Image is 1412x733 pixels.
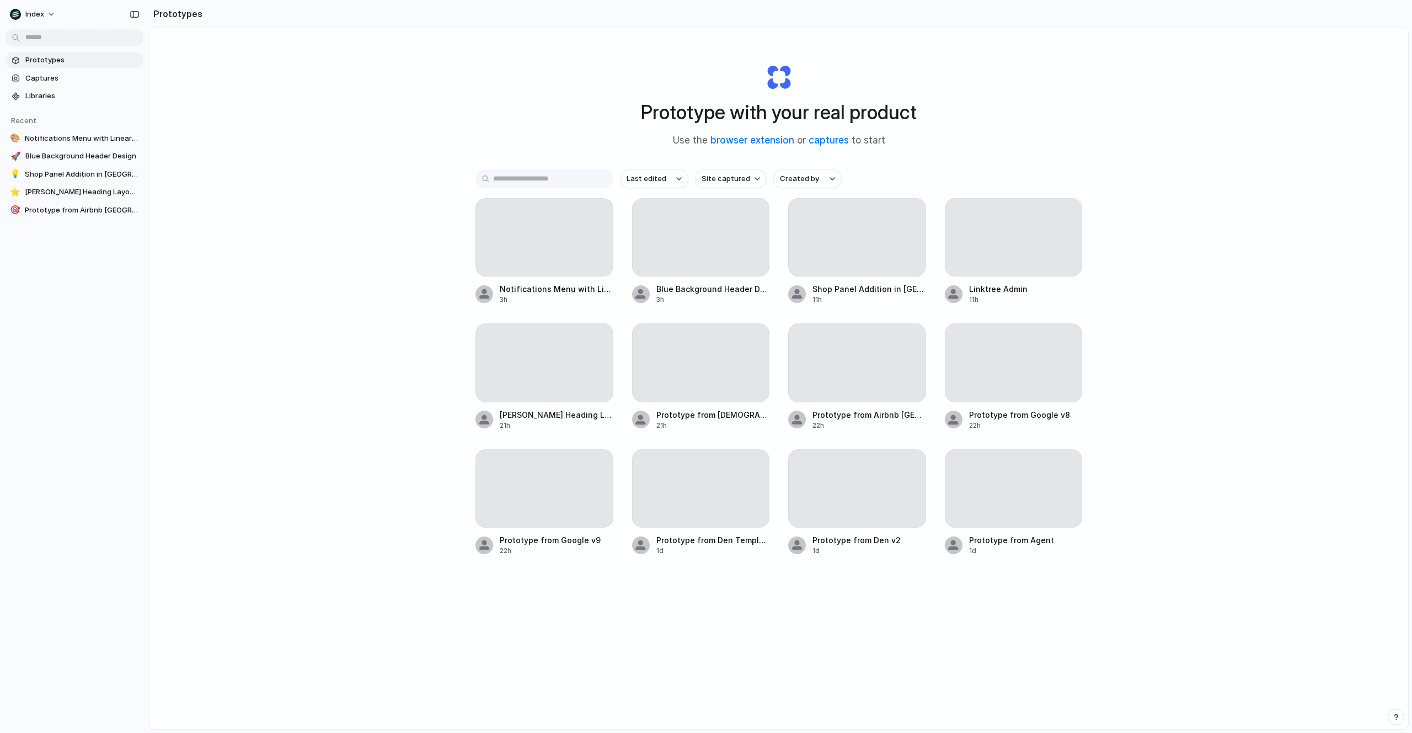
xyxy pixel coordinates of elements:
a: Linktree Admin11h [945,198,1083,305]
button: Last edited [620,169,688,188]
div: 11h [812,295,926,305]
span: Prototype from Google v9 [500,534,613,546]
a: Prototype from Google v922h [475,449,613,556]
span: Blue Background Header Design [656,283,770,295]
span: Use the or to start [673,134,885,148]
div: 22h [812,421,926,431]
div: ⭐ [10,187,20,198]
div: 21h [500,421,613,431]
span: Prototype from Google v8 [969,409,1083,421]
span: Index [25,9,44,20]
span: Shop Panel Addition in [GEOGRAPHIC_DATA] [25,169,139,180]
a: [PERSON_NAME] Heading Layout Draft21h [475,323,613,430]
a: Shop Panel Addition in [GEOGRAPHIC_DATA]11h [788,198,926,305]
a: Prototype from Agent1d [945,449,1083,556]
button: Index [6,6,61,23]
span: Captures [25,73,139,84]
a: Prototype from Den Templates1d [632,449,770,556]
span: Prototype from Den Templates [656,534,770,546]
a: Blue Background Header Design3h [632,198,770,305]
h2: Prototypes [149,7,202,20]
span: [PERSON_NAME] Heading Layout Draft [25,187,139,198]
a: Captures [6,70,143,87]
a: ⭐[PERSON_NAME] Heading Layout Draft [6,184,143,200]
a: Prototype from Google v822h [945,323,1083,430]
span: Prototype from Den v2 [812,534,926,546]
a: Prototype from Airbnb [GEOGRAPHIC_DATA] Home22h [788,323,926,430]
div: 1d [656,546,770,556]
a: 💡Shop Panel Addition in [GEOGRAPHIC_DATA] [6,166,143,183]
a: Notifications Menu with Linear Updates3h [475,198,613,305]
span: Shop Panel Addition in [GEOGRAPHIC_DATA] [812,283,926,295]
a: 🎨Notifications Menu with Linear Updates [6,130,143,147]
span: Last edited [627,173,666,184]
div: 3h [656,295,770,305]
span: Notifications Menu with Linear Updates [500,283,613,295]
span: Site captured [702,173,750,184]
span: Prototype from Agent [969,534,1083,546]
span: Prototypes [25,55,139,66]
span: Prototype from Airbnb [GEOGRAPHIC_DATA] Home [812,409,926,421]
a: captures [809,135,849,146]
a: Prototype from Den v21d [788,449,926,556]
div: 21h [656,421,770,431]
a: 🎯Prototype from Airbnb [GEOGRAPHIC_DATA] Home [6,202,143,219]
div: 22h [969,421,1083,431]
span: Blue Background Header Design [25,151,139,162]
div: 11h [969,295,1083,305]
div: 1d [969,546,1083,556]
span: Notifications Menu with Linear Updates [25,133,139,144]
a: browser extension [710,135,794,146]
div: 3h [500,295,613,305]
span: Prototype from Airbnb [GEOGRAPHIC_DATA] Home [25,205,139,216]
a: Prototypes [6,52,143,68]
div: 🚀 [10,151,21,162]
a: Prototype from [DEMOGRAPHIC_DATA][PERSON_NAME] Interests21h [632,323,770,430]
div: 22h [500,546,613,556]
button: Site captured [695,169,767,188]
div: 🎯 [10,205,20,216]
span: [PERSON_NAME] Heading Layout Draft [500,409,613,421]
a: 🚀Blue Background Header Design [6,148,143,164]
span: Libraries [25,91,139,102]
span: Recent [11,116,36,125]
button: Created by [773,169,842,188]
a: Libraries [6,88,143,104]
span: Created by [780,173,819,184]
div: 💡 [10,169,20,180]
div: 🎨 [10,133,20,144]
h1: Prototype with your real product [641,98,917,127]
span: Prototype from [DEMOGRAPHIC_DATA][PERSON_NAME] Interests [656,409,770,421]
span: Linktree Admin [969,283,1083,295]
div: 1d [812,546,926,556]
